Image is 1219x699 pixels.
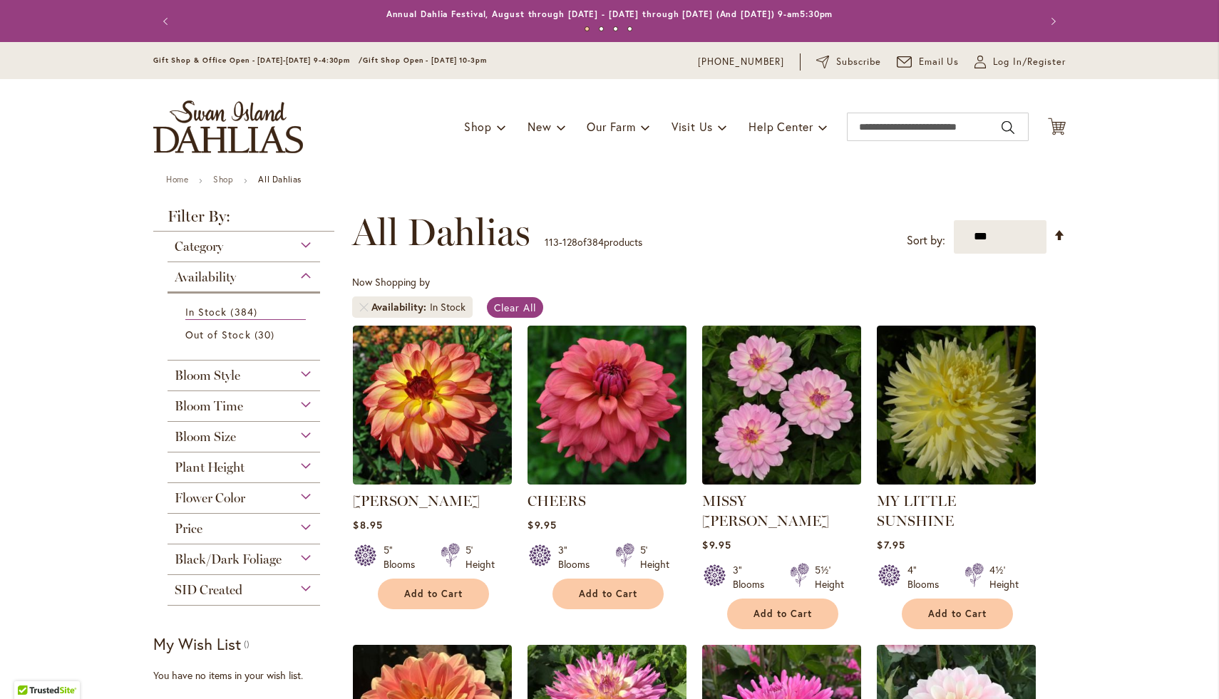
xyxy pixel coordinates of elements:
[897,55,960,69] a: Email Us
[487,297,543,318] a: Clear All
[587,119,635,134] span: Our Farm
[175,521,202,537] span: Price
[579,588,637,600] span: Add to Cart
[153,100,303,153] a: store logo
[352,275,430,289] span: Now Shopping by
[258,174,302,185] strong: All Dahlias
[702,538,731,552] span: $9.95
[919,55,960,69] span: Email Us
[993,55,1066,69] span: Log In/Register
[371,300,430,314] span: Availability
[175,429,236,445] span: Bloom Size
[545,235,559,249] span: 113
[698,55,784,69] a: [PHONE_NUMBER]
[175,490,245,506] span: Flower Color
[599,26,604,31] button: 2 of 4
[562,235,577,249] span: 128
[702,326,861,485] img: MISSY SUE
[404,588,463,600] span: Add to Cart
[585,26,590,31] button: 1 of 4
[753,608,812,620] span: Add to Cart
[816,55,881,69] a: Subscribe
[877,492,956,529] a: MY LITTLE SUNSHINE
[640,543,669,571] div: 5' Height
[466,543,495,571] div: 5' Height
[836,55,881,69] span: Subscribe
[877,326,1036,485] img: MY LITTLE SUNSHINE
[877,538,905,552] span: $7.95
[815,563,844,591] div: 5½' Height
[627,26,632,31] button: 4 of 4
[384,543,423,571] div: 5" Blooms
[230,304,260,319] span: 384
[528,518,556,532] span: $9.95
[974,55,1066,69] a: Log In/Register
[587,235,604,249] span: 384
[902,599,1013,629] button: Add to Cart
[352,211,530,254] span: All Dahlias
[185,304,306,320] a: In Stock 384
[254,327,278,342] span: 30
[213,174,233,185] a: Shop
[749,119,813,134] span: Help Center
[1037,7,1066,36] button: Next
[166,174,188,185] a: Home
[185,305,227,319] span: In Stock
[153,668,344,683] div: You have no items in your wish list.
[989,563,1019,591] div: 4½' Height
[552,579,664,609] button: Add to Cart
[378,579,489,609] button: Add to Cart
[928,608,987,620] span: Add to Cart
[175,269,236,285] span: Availability
[153,56,363,65] span: Gift Shop & Office Open - [DATE]-[DATE] 9-4:30pm /
[175,368,240,383] span: Bloom Style
[185,327,306,342] a: Out of Stock 30
[359,303,368,311] a: Remove Availability In Stock
[464,119,492,134] span: Shop
[175,460,245,475] span: Plant Height
[185,328,251,341] span: Out of Stock
[153,209,334,232] strong: Filter By:
[558,543,598,571] div: 3" Blooms
[907,227,945,254] label: Sort by:
[175,239,223,254] span: Category
[528,326,686,485] img: CHEERS
[672,119,713,134] span: Visit Us
[877,474,1036,487] a: MY LITTLE SUNSHINE
[363,56,487,65] span: Gift Shop Open - [DATE] 10-3pm
[353,474,512,487] a: MAI TAI
[353,518,382,532] span: $8.95
[175,582,242,598] span: SID Created
[430,300,466,314] div: In Stock
[153,633,241,654] strong: My Wish List
[528,474,686,487] a: CHEERS
[353,492,480,509] a: [PERSON_NAME]
[702,474,861,487] a: MISSY SUE
[153,7,182,36] button: Previous
[907,563,947,591] div: 4" Blooms
[175,552,282,567] span: Black/Dark Foliage
[494,301,536,314] span: Clear All
[528,119,551,134] span: New
[353,326,512,485] img: MAI TAI
[386,9,833,19] a: Annual Dahlia Festival, August through [DATE] - [DATE] through [DATE] (And [DATE]) 9-am5:30pm
[545,231,642,254] p: - of products
[733,563,773,591] div: 3" Blooms
[727,599,838,629] button: Add to Cart
[528,492,586,509] a: CHEERS
[613,26,618,31] button: 3 of 4
[175,398,243,414] span: Bloom Time
[702,492,829,529] a: MISSY [PERSON_NAME]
